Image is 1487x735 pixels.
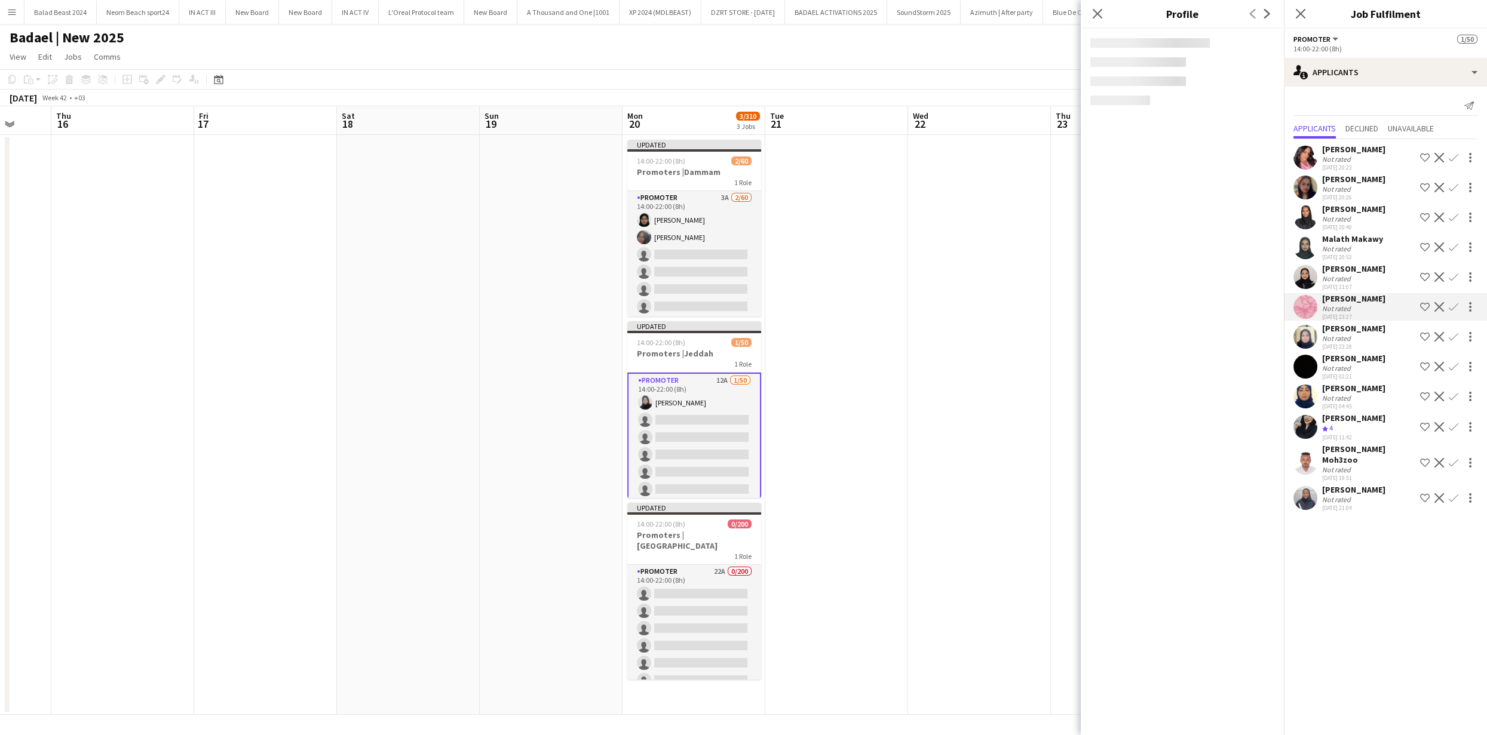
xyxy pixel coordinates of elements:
span: PROMOTER [1293,35,1330,44]
div: [DATE] 19:51 [1322,474,1415,482]
div: Updated [627,140,761,149]
div: [DATE] 02:21 [1322,373,1385,380]
div: [PERSON_NAME] [1322,263,1385,274]
div: [PERSON_NAME] [1322,293,1385,304]
span: 14:00-22:00 (8h) [637,156,685,165]
span: 1 Role [734,359,752,368]
span: 14:00-22:00 (8h) [637,519,685,528]
app-job-card: Updated14:00-22:00 (8h)1/50Promoters |Jeddah1 RolePROMOTER12A1/5014:00-22:00 (8h)[PERSON_NAME] [627,321,761,498]
button: DZRT STORE - [DATE] [701,1,785,24]
span: Thu [1056,110,1071,121]
div: +03 [74,93,85,102]
div: Not rated [1322,184,1353,193]
a: View [5,49,31,64]
div: [PERSON_NAME] Moh3zoo [1322,444,1415,465]
span: 2/60 [731,156,752,165]
button: IN ACT III [179,1,226,24]
span: 1/50 [1457,35,1477,44]
div: [DATE] 20:53 [1322,253,1383,261]
span: 1 Role [734,178,752,187]
span: Fri [199,110,209,121]
button: New Board [279,1,332,24]
span: 23 [1054,117,1071,131]
span: 20 [626,117,643,131]
div: [DATE] [10,92,37,104]
h3: Profile [1081,6,1284,21]
div: [DATE] 23:28 [1322,343,1385,350]
div: [DATE] 20:23 [1322,164,1385,171]
span: Declined [1345,124,1378,133]
div: Not rated [1322,304,1353,313]
div: [DATE] 20:26 [1322,193,1385,201]
div: [DATE] 23:27 [1322,313,1385,321]
span: Sun [485,110,499,121]
span: View [10,51,26,62]
div: 14:00-22:00 (8h) [1293,44,1477,53]
span: Sat [342,110,355,121]
button: Azimuth | After party [961,1,1043,24]
div: [DATE] 11:42 [1322,433,1385,441]
div: [PERSON_NAME] [1322,353,1385,364]
span: 0/200 [728,519,752,528]
button: Balad Beast 2024 [24,1,97,24]
span: Comms [94,51,121,62]
button: L'Oreal Protocol team [379,1,464,24]
span: Week 42 [39,93,69,102]
div: Not rated [1322,364,1353,373]
span: 21 [768,117,784,131]
div: [DATE] 04:45 [1322,402,1385,410]
span: 3/310 [736,112,760,121]
button: A Thousand and One |1001 [517,1,620,24]
div: Not rated [1322,393,1353,402]
span: 22 [911,117,928,131]
div: [PERSON_NAME] [1322,144,1385,155]
app-job-card: Updated14:00-22:00 (8h)0/200Promoters |[GEOGRAPHIC_DATA]1 RolePROMOTER22A0/20014:00-22:00 (8h) [627,503,761,679]
div: Not rated [1322,334,1353,343]
a: Comms [89,49,125,64]
span: Tue [770,110,784,121]
div: Not rated [1322,495,1353,504]
div: Not rated [1322,155,1353,164]
span: 18 [340,117,355,131]
button: Neom Beach sport24 [97,1,179,24]
span: 17 [197,117,209,131]
div: [PERSON_NAME] [1322,413,1385,423]
button: IN ACT IV [332,1,379,24]
div: [PERSON_NAME] [1322,174,1385,184]
span: 16 [54,117,71,131]
span: 19 [483,117,499,131]
div: Applicants [1284,58,1487,87]
h3: Promoters |Jeddah [627,348,761,359]
span: Mon [627,110,643,121]
button: PROMOTER [1293,35,1340,44]
h3: Promoters |[GEOGRAPHIC_DATA] [627,530,761,551]
a: Edit [33,49,57,64]
div: Not rated [1322,214,1353,223]
h3: Job Fulfilment [1284,6,1487,21]
div: Not rated [1322,465,1353,474]
span: Jobs [64,51,82,62]
span: Unavailable [1388,124,1434,133]
div: Not rated [1322,274,1353,283]
div: [PERSON_NAME] [1322,323,1385,334]
div: [PERSON_NAME] [1322,484,1385,495]
div: 3 Jobs [737,122,759,131]
div: Not rated [1322,244,1353,253]
button: SoundStorm 2025 [887,1,961,24]
div: [DATE] 20:40 [1322,223,1385,231]
div: [PERSON_NAME] [1322,383,1385,393]
button: Blue De CHANEL [1043,1,1112,24]
div: [PERSON_NAME] [1322,204,1385,214]
button: New Board [464,1,517,24]
span: Applicants [1293,124,1336,133]
h3: Promoters |Dammam [627,167,761,177]
span: Wed [913,110,928,121]
div: [DATE] 21:04 [1322,504,1385,512]
span: 4 [1329,423,1333,432]
span: Edit [38,51,52,62]
a: Jobs [59,49,87,64]
div: Malath Makawy [1322,233,1383,244]
div: [DATE] 21:07 [1322,283,1385,291]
